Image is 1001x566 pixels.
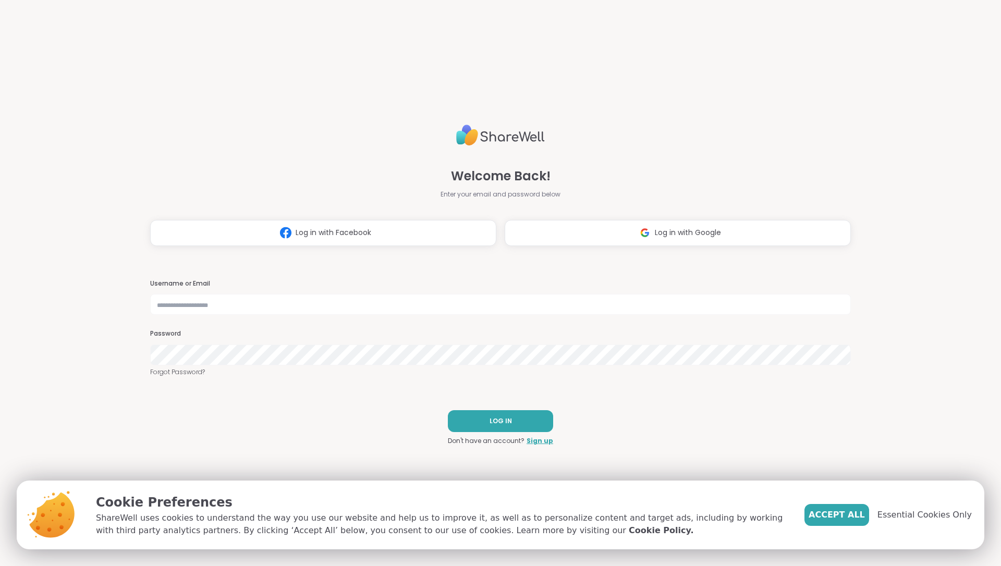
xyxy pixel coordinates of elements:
[276,223,296,242] img: ShareWell Logomark
[655,227,721,238] span: Log in with Google
[804,504,869,526] button: Accept All
[150,367,851,377] a: Forgot Password?
[441,190,560,199] span: Enter your email and password below
[448,410,553,432] button: LOG IN
[527,436,553,446] a: Sign up
[877,509,972,521] span: Essential Cookies Only
[809,509,865,521] span: Accept All
[490,416,512,426] span: LOG IN
[150,279,851,288] h3: Username or Email
[635,223,655,242] img: ShareWell Logomark
[456,120,545,150] img: ShareWell Logo
[448,436,524,446] span: Don't have an account?
[150,329,851,338] h3: Password
[629,524,693,537] a: Cookie Policy.
[96,493,788,512] p: Cookie Preferences
[296,227,371,238] span: Log in with Facebook
[505,220,851,246] button: Log in with Google
[451,167,551,186] span: Welcome Back!
[150,220,496,246] button: Log in with Facebook
[96,512,788,537] p: ShareWell uses cookies to understand the way you use our website and help us to improve it, as we...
